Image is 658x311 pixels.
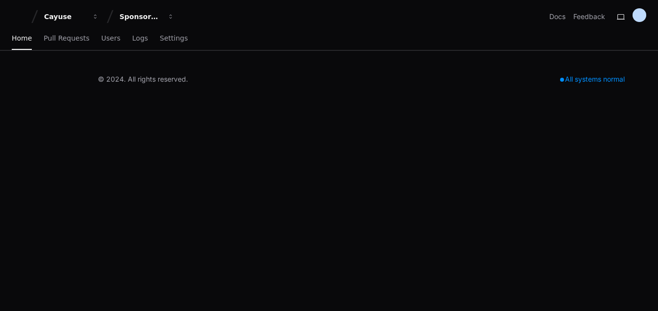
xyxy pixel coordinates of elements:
div: All systems normal [554,72,631,86]
a: Home [12,27,32,50]
div: Cayuse [44,12,86,22]
a: Settings [160,27,188,50]
div: Sponsored Projects (SP4) [119,12,162,22]
span: Logs [132,35,148,41]
button: Sponsored Projects (SP4) [116,8,178,25]
a: Docs [549,12,565,22]
span: Pull Requests [44,35,89,41]
a: Users [101,27,120,50]
button: Cayuse [40,8,103,25]
a: Pull Requests [44,27,89,50]
div: © 2024. All rights reserved. [98,74,188,84]
span: Users [101,35,120,41]
button: Feedback [573,12,605,22]
a: Logs [132,27,148,50]
span: Settings [160,35,188,41]
span: Home [12,35,32,41]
